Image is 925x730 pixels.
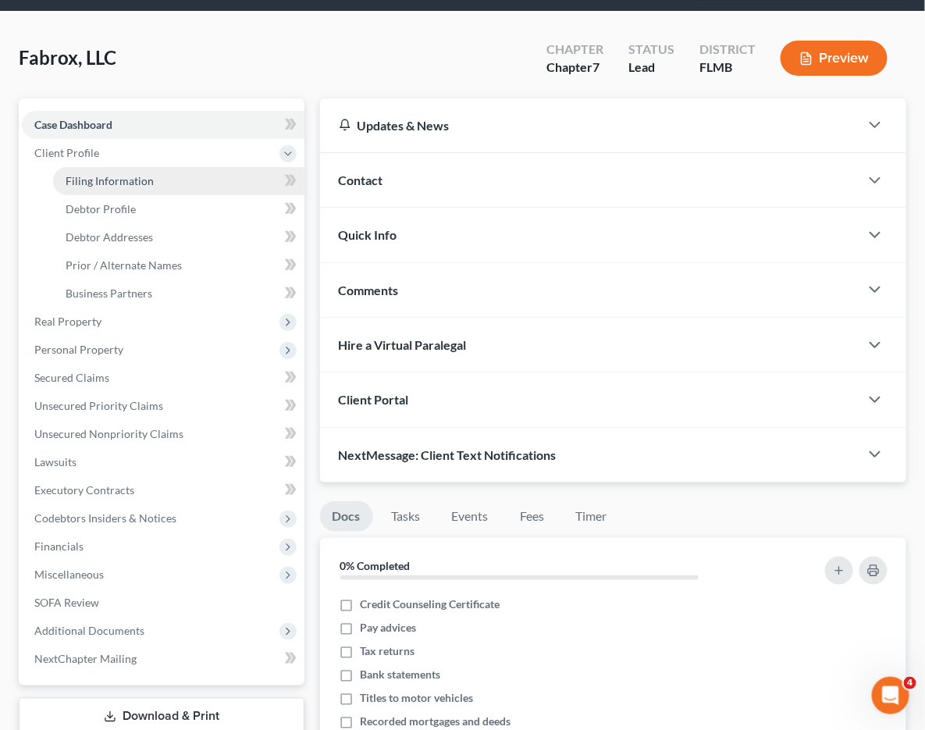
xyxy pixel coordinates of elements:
[379,501,433,532] a: Tasks
[53,195,304,223] a: Debtor Profile
[628,59,674,77] div: Lead
[22,364,304,392] a: Secured Claims
[66,287,152,300] span: Business Partners
[22,392,304,420] a: Unsecured Priority Claims
[34,483,134,497] span: Executory Contracts
[34,596,99,609] span: SOFA Review
[53,280,304,308] a: Business Partners
[339,447,557,462] span: NextMessage: Client Text Notifications
[34,539,84,553] span: Financials
[320,501,373,532] a: Docs
[699,59,756,77] div: FLMB
[546,59,603,77] div: Chapter
[546,41,603,59] div: Chapter
[34,624,144,637] span: Additional Documents
[339,227,397,242] span: Quick Info
[340,559,411,572] strong: 0% Completed
[34,568,104,581] span: Miscellaneous
[439,501,501,532] a: Events
[53,167,304,195] a: Filing Information
[339,117,841,134] div: Updates & News
[53,223,304,251] a: Debtor Addresses
[66,230,153,244] span: Debtor Addresses
[34,652,137,665] span: NextChapter Mailing
[339,337,467,352] span: Hire a Virtual Paralegal
[361,596,500,612] span: Credit Counseling Certificate
[22,645,304,673] a: NextChapter Mailing
[34,455,76,468] span: Lawsuits
[904,677,916,689] span: 4
[339,392,409,407] span: Client Portal
[339,173,383,187] span: Contact
[339,283,399,297] span: Comments
[699,41,756,59] div: District
[592,59,599,74] span: 7
[361,667,441,682] span: Bank statements
[66,258,182,272] span: Prior / Alternate Names
[22,476,304,504] a: Executory Contracts
[22,111,304,139] a: Case Dashboard
[564,501,620,532] a: Timer
[34,427,183,440] span: Unsecured Nonpriority Claims
[361,643,415,659] span: Tax returns
[53,251,304,280] a: Prior / Alternate Names
[507,501,557,532] a: Fees
[361,620,417,636] span: Pay advices
[34,511,176,525] span: Codebtors Insiders & Notices
[22,420,304,448] a: Unsecured Nonpriority Claims
[19,46,116,69] span: Fabrox, LLC
[34,399,163,412] span: Unsecured Priority Claims
[34,146,99,159] span: Client Profile
[34,371,109,384] span: Secured Claims
[34,118,112,131] span: Case Dashboard
[781,41,888,76] button: Preview
[34,315,101,328] span: Real Property
[628,41,674,59] div: Status
[66,174,154,187] span: Filing Information
[872,677,909,714] iframe: Intercom live chat
[66,202,136,215] span: Debtor Profile
[22,589,304,617] a: SOFA Review
[34,343,123,356] span: Personal Property
[361,714,511,729] span: Recorded mortgages and deeds
[361,690,474,706] span: Titles to motor vehicles
[22,448,304,476] a: Lawsuits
